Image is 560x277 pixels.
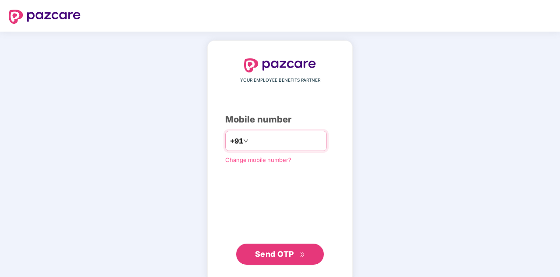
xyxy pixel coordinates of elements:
[240,77,320,84] span: YOUR EMPLOYEE BENEFITS PARTNER
[225,113,335,126] div: Mobile number
[243,138,248,144] span: down
[236,244,324,265] button: Send OTPdouble-right
[9,10,81,24] img: logo
[300,252,305,258] span: double-right
[225,156,291,163] a: Change mobile number?
[230,136,243,147] span: +91
[244,58,316,72] img: logo
[255,249,294,259] span: Send OTP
